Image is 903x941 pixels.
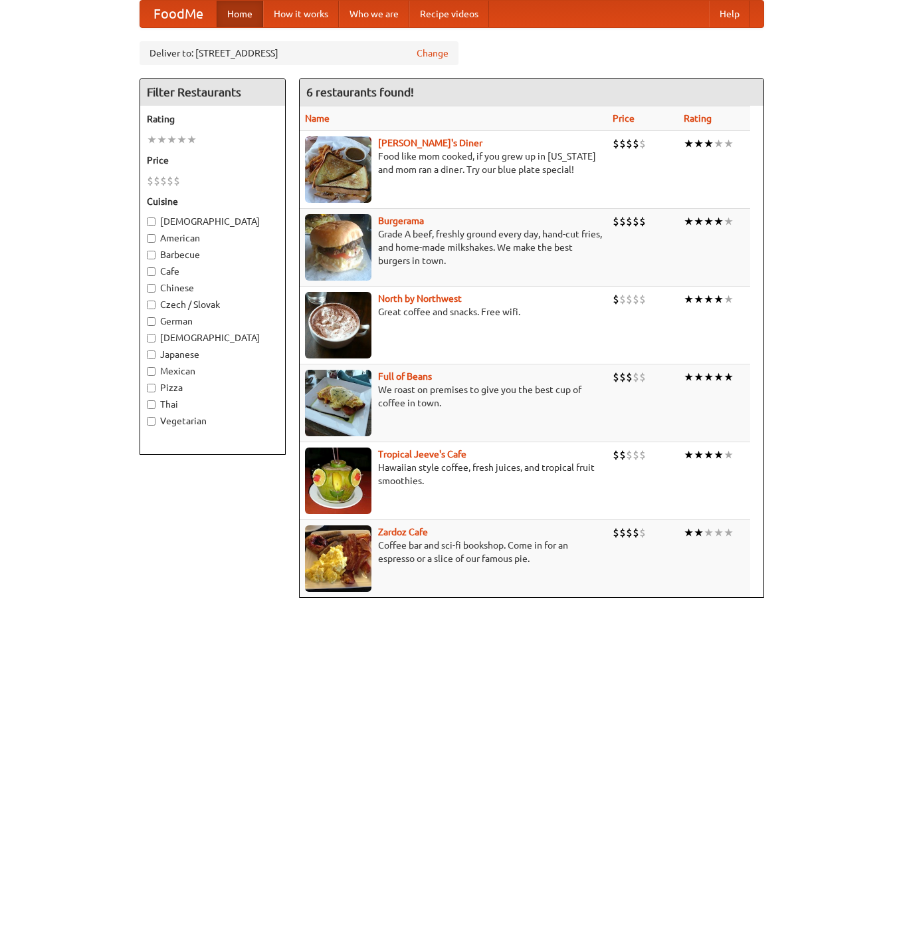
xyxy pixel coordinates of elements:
[704,370,714,384] li: ★
[305,461,602,487] p: Hawaiian style coffee, fresh juices, and tropical fruit smoothies.
[147,315,278,328] label: German
[613,214,619,229] li: $
[147,384,155,392] input: Pizza
[684,525,694,540] li: ★
[157,132,167,147] li: ★
[339,1,409,27] a: Who we are
[147,154,278,167] h5: Price
[140,41,458,65] div: Deliver to: [STREET_ADDRESS]
[724,214,734,229] li: ★
[305,136,371,203] img: sallys.jpg
[633,448,639,462] li: $
[724,370,734,384] li: ★
[217,1,263,27] a: Home
[305,539,602,565] p: Coffee bar and sci-fi bookshop. Come in for an espresso or a slice of our famous pie.
[633,214,639,229] li: $
[147,348,278,361] label: Japanese
[613,113,635,124] a: Price
[147,234,155,243] input: American
[305,525,371,592] img: zardoz.jpg
[147,414,278,428] label: Vegetarian
[684,113,712,124] a: Rating
[147,398,278,411] label: Thai
[626,448,633,462] li: $
[153,174,160,188] li: $
[704,292,714,307] li: ★
[613,525,619,540] li: $
[684,370,694,384] li: ★
[167,132,177,147] li: ★
[626,525,633,540] li: $
[619,136,626,151] li: $
[160,174,167,188] li: $
[306,86,414,98] ng-pluralize: 6 restaurants found!
[305,383,602,410] p: We roast on premises to give you the best cup of coffee in town.
[147,174,153,188] li: $
[147,281,278,295] label: Chinese
[263,1,339,27] a: How it works
[378,215,424,226] a: Burgerama
[704,214,714,229] li: ★
[147,381,278,394] label: Pizza
[639,214,646,229] li: $
[177,132,187,147] li: ★
[305,292,371,358] img: north.jpg
[147,265,278,278] label: Cafe
[639,370,646,384] li: $
[704,136,714,151] li: ★
[684,214,694,229] li: ★
[714,525,724,540] li: ★
[619,370,626,384] li: $
[626,370,633,384] li: $
[305,113,330,124] a: Name
[147,317,155,326] input: German
[633,292,639,307] li: $
[633,370,639,384] li: $
[724,525,734,540] li: ★
[694,136,704,151] li: ★
[714,370,724,384] li: ★
[305,227,602,267] p: Grade A beef, freshly ground every day, hand-cut fries, and home-made milkshakes. We make the bes...
[639,136,646,151] li: $
[147,132,157,147] li: ★
[409,1,489,27] a: Recipe videos
[684,136,694,151] li: ★
[147,195,278,208] h5: Cuisine
[714,136,724,151] li: ★
[694,448,704,462] li: ★
[633,136,639,151] li: $
[167,174,173,188] li: $
[147,367,155,376] input: Mexican
[704,448,714,462] li: ★
[147,334,155,342] input: [DEMOGRAPHIC_DATA]
[619,448,626,462] li: $
[378,449,466,460] a: Tropical Jeeve's Cafe
[140,79,285,106] h4: Filter Restaurants
[378,293,462,304] a: North by Northwest
[378,371,432,382] b: Full of Beans
[147,298,278,311] label: Czech / Slovak
[684,448,694,462] li: ★
[140,1,217,27] a: FoodMe
[626,136,633,151] li: $
[619,214,626,229] li: $
[378,138,482,148] b: [PERSON_NAME]'s Diner
[417,47,449,60] a: Change
[187,132,197,147] li: ★
[305,214,371,281] img: burgerama.jpg
[147,248,278,261] label: Barbecue
[147,284,155,293] input: Chinese
[633,525,639,540] li: $
[626,292,633,307] li: $
[378,527,428,537] a: Zardoz Cafe
[147,231,278,245] label: American
[619,292,626,307] li: $
[639,525,646,540] li: $
[147,364,278,378] label: Mexican
[147,331,278,344] label: [DEMOGRAPHIC_DATA]
[147,301,155,309] input: Czech / Slovak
